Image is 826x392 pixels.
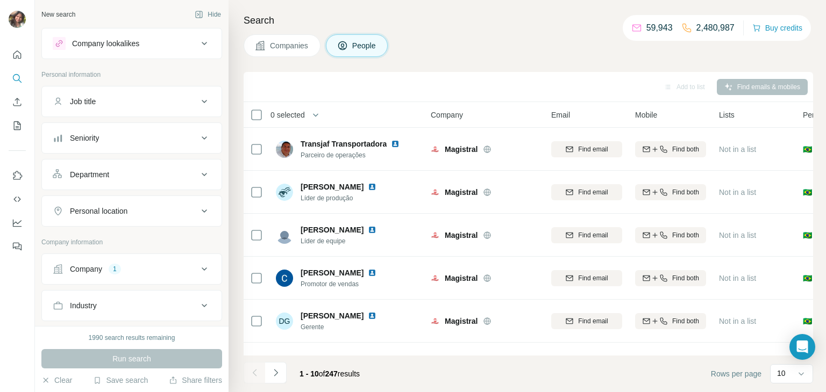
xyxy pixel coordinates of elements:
[42,125,222,151] button: Seniority
[635,184,706,200] button: Find both
[42,31,222,56] button: Company lookalikes
[9,116,26,135] button: My lists
[789,334,815,360] div: Open Intercom Messenger
[352,40,377,51] span: People
[70,264,102,274] div: Company
[445,144,478,155] span: Magistral
[578,144,608,154] span: Find email
[42,293,222,318] button: Industry
[445,273,478,284] span: Magistral
[301,267,364,278] span: [PERSON_NAME]
[109,264,121,274] div: 1
[265,362,287,383] button: Navigate to next page
[635,313,706,329] button: Find both
[300,369,319,378] span: 1 - 10
[391,140,400,148] img: LinkedIn logo
[578,230,608,240] span: Find email
[244,13,813,28] h4: Search
[719,188,756,197] span: Not in a list
[301,322,389,332] span: Gerente
[41,10,75,19] div: New search
[719,274,756,282] span: Not in a list
[70,96,96,107] div: Job title
[319,369,325,378] span: of
[301,279,389,289] span: Promotor de vendas
[431,110,463,120] span: Company
[672,144,699,154] span: Find both
[41,70,222,79] p: Personal information
[578,316,608,326] span: Find email
[368,226,376,234] img: LinkedIn logo
[270,40,309,51] span: Companies
[9,69,26,88] button: Search
[301,182,364,192] span: [PERSON_NAME]
[635,227,706,243] button: Find both
[431,317,439,325] img: Logo of Magistral
[9,166,26,185] button: Use Surfe on LinkedIn
[551,184,622,200] button: Find email
[301,353,364,364] span: [PERSON_NAME]
[42,162,222,187] button: Department
[187,6,229,23] button: Hide
[169,375,222,386] button: Share filters
[276,141,293,158] img: Avatar
[646,21,673,34] p: 59,943
[445,316,478,326] span: Magistral
[719,231,756,239] span: Not in a list
[431,188,439,197] img: Logo of Magistral
[672,230,699,240] span: Find both
[431,274,439,282] img: Logo of Magistral
[70,169,109,180] div: Department
[635,141,706,157] button: Find both
[301,193,389,203] span: Líder de produção
[752,20,802,35] button: Buy credits
[368,183,376,191] img: LinkedIn logo
[578,187,608,197] span: Find email
[635,110,657,120] span: Mobile
[551,270,622,286] button: Find email
[551,141,622,157] button: Find email
[301,224,364,235] span: [PERSON_NAME]
[325,369,338,378] span: 247
[276,227,293,244] img: Avatar
[276,184,293,201] img: Avatar
[431,145,439,154] img: Logo of Magistral
[672,187,699,197] span: Find both
[276,313,293,330] div: DG
[803,230,812,241] span: 🇧🇷
[93,375,148,386] button: Save search
[300,369,360,378] span: results
[711,368,761,379] span: Rows per page
[42,256,222,282] button: Company1
[276,270,293,287] img: Avatar
[9,92,26,112] button: Enrich CSV
[803,187,812,198] span: 🇧🇷
[9,213,26,233] button: Dashboard
[803,316,812,326] span: 🇧🇷
[368,311,376,320] img: LinkedIn logo
[42,89,222,114] button: Job title
[431,231,439,239] img: Logo of Magistral
[719,110,735,120] span: Lists
[672,273,699,283] span: Find both
[276,355,293,373] img: Avatar
[301,140,387,148] span: Transjaf Transportadora
[635,270,706,286] button: Find both
[70,133,99,143] div: Seniority
[72,38,139,49] div: Company lookalikes
[9,11,26,28] img: Avatar
[777,368,786,379] p: 10
[368,268,376,277] img: LinkedIn logo
[445,187,478,198] span: Magistral
[551,227,622,243] button: Find email
[9,190,26,209] button: Use Surfe API
[270,110,305,120] span: 0 selected
[301,310,364,321] span: [PERSON_NAME]
[445,230,478,241] span: Magistral
[70,300,97,311] div: Industry
[719,317,756,325] span: Not in a list
[42,198,222,224] button: Personal location
[41,375,72,386] button: Clear
[672,316,699,326] span: Find both
[89,333,175,343] div: 1990 search results remaining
